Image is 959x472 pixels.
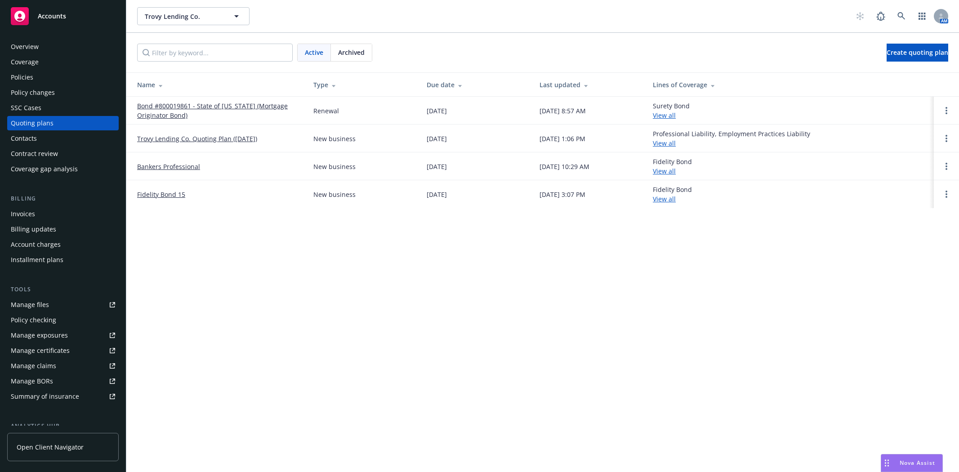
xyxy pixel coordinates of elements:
[38,13,66,20] span: Accounts
[540,106,586,116] div: [DATE] 8:57 AM
[313,80,412,89] div: Type
[137,7,250,25] button: Trovy Lending Co.
[881,454,892,472] div: Drag to move
[540,162,589,171] div: [DATE] 10:29 AM
[7,4,119,29] a: Accounts
[11,343,70,358] div: Manage certificates
[887,44,948,62] a: Create quoting plan
[427,190,447,199] div: [DATE]
[7,298,119,312] a: Manage files
[653,157,692,176] div: Fidelity Bond
[11,147,58,161] div: Contract review
[7,253,119,267] a: Installment plans
[7,147,119,161] a: Contract review
[11,55,39,69] div: Coverage
[305,48,323,57] span: Active
[540,80,638,89] div: Last updated
[653,129,810,148] div: Professional Liability, Employment Practices Liability
[137,190,185,199] a: Fidelity Bond 15
[7,131,119,146] a: Contacts
[7,194,119,203] div: Billing
[11,101,41,115] div: SSC Cases
[941,105,952,116] a: Open options
[7,343,119,358] a: Manage certificates
[7,40,119,54] a: Overview
[338,48,365,57] span: Archived
[7,207,119,221] a: Invoices
[313,190,356,199] div: New business
[17,442,84,452] span: Open Client Navigator
[7,237,119,252] a: Account charges
[11,328,68,343] div: Manage exposures
[653,185,692,204] div: Fidelity Bond
[11,389,79,404] div: Summary of insurance
[427,134,447,143] div: [DATE]
[913,7,931,25] a: Switch app
[11,298,49,312] div: Manage files
[427,106,447,116] div: [DATE]
[11,85,55,100] div: Policy changes
[851,7,869,25] a: Start snowing
[7,101,119,115] a: SSC Cases
[137,101,299,120] a: Bond #800019861 - State of [US_STATE] (Mortgage Originator Bond)
[7,116,119,130] a: Quoting plans
[7,359,119,373] a: Manage claims
[313,162,356,171] div: New business
[7,313,119,327] a: Policy checking
[872,7,890,25] a: Report a Bug
[941,189,952,200] a: Open options
[540,134,585,143] div: [DATE] 1:06 PM
[653,80,927,89] div: Lines of Coverage
[941,133,952,144] a: Open options
[7,162,119,176] a: Coverage gap analysis
[11,374,53,388] div: Manage BORs
[653,101,690,120] div: Surety Bond
[900,459,935,467] span: Nova Assist
[145,12,223,21] span: Trovy Lending Co.
[427,80,526,89] div: Due date
[887,48,948,57] span: Create quoting plan
[11,207,35,221] div: Invoices
[653,111,676,120] a: View all
[11,237,61,252] div: Account charges
[11,359,56,373] div: Manage claims
[11,131,37,146] div: Contacts
[7,389,119,404] a: Summary of insurance
[11,116,54,130] div: Quoting plans
[7,222,119,236] a: Billing updates
[7,422,119,431] div: Analytics hub
[11,70,33,85] div: Policies
[941,161,952,172] a: Open options
[11,40,39,54] div: Overview
[7,70,119,85] a: Policies
[653,167,676,175] a: View all
[881,454,943,472] button: Nova Assist
[653,139,676,147] a: View all
[7,85,119,100] a: Policy changes
[11,313,56,327] div: Policy checking
[7,285,119,294] div: Tools
[11,253,63,267] div: Installment plans
[137,134,257,143] a: Trovy Lending Co. Quoting Plan ([DATE])
[892,7,910,25] a: Search
[313,134,356,143] div: New business
[11,222,56,236] div: Billing updates
[313,106,339,116] div: Renewal
[7,55,119,69] a: Coverage
[137,80,299,89] div: Name
[7,374,119,388] a: Manage BORs
[137,162,200,171] a: Bankers Professional
[540,190,585,199] div: [DATE] 3:07 PM
[11,162,78,176] div: Coverage gap analysis
[653,195,676,203] a: View all
[7,328,119,343] a: Manage exposures
[427,162,447,171] div: [DATE]
[137,44,293,62] input: Filter by keyword...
